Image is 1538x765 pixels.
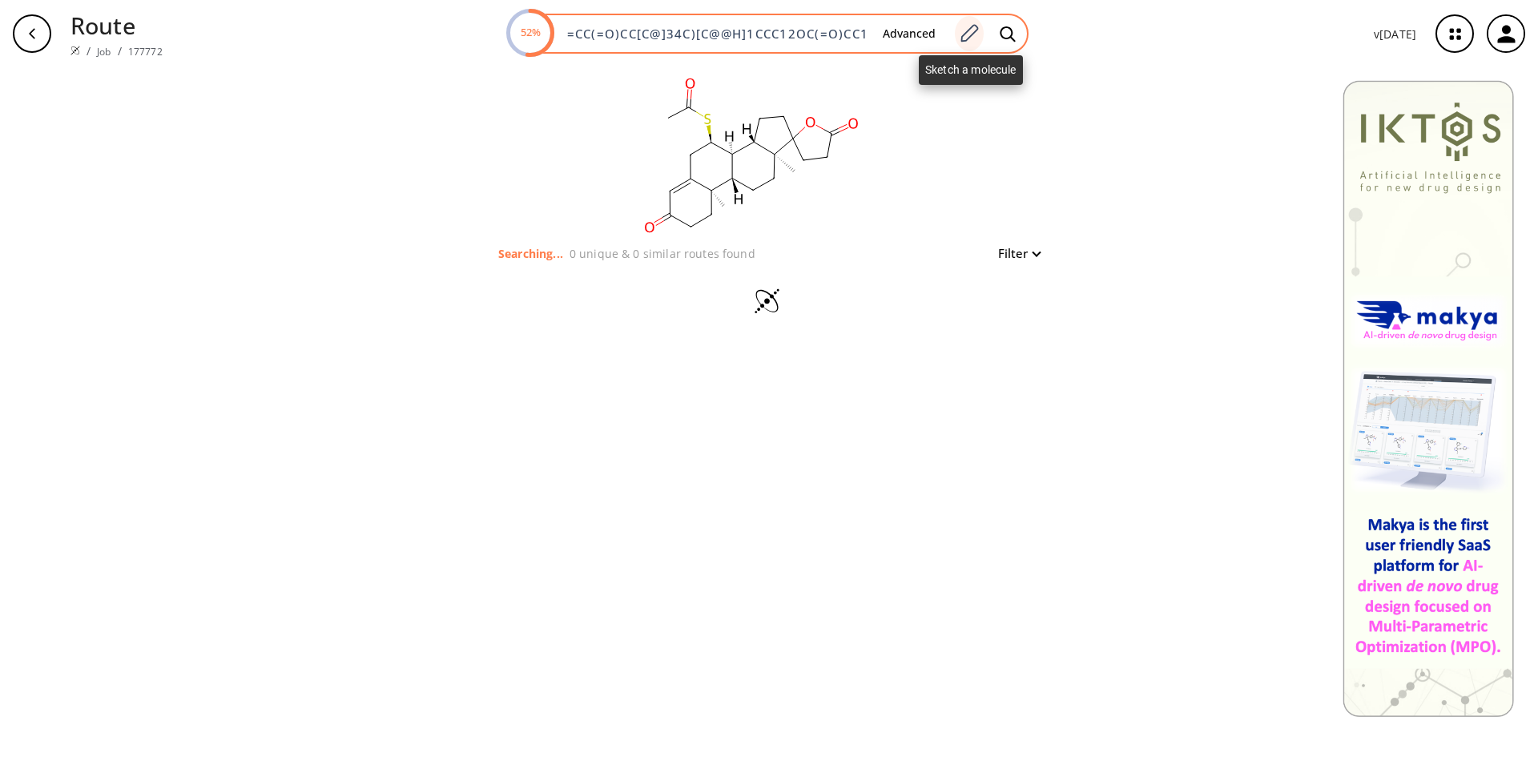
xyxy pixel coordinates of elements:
[70,46,80,55] img: Spaya logo
[870,19,948,49] button: Advanced
[498,245,563,262] p: Searching...
[87,42,91,59] li: /
[97,45,111,58] a: Job
[520,25,540,39] text: 52%
[988,248,1040,260] button: Filter
[118,42,122,59] li: /
[570,245,755,262] p: 0 unique & 0 similar routes found
[128,45,163,58] a: 177772
[919,55,1023,85] div: Sketch a molecule
[1374,26,1416,42] p: v [DATE]
[591,67,912,244] svg: C[C@]12CC[C@H]3[C@@H]([C@H](SC(=O)C)CC4=CC(=O)CC[C@]34C)[C@@H]1CCC12OC(=O)CC1
[70,8,163,42] p: Route
[1343,80,1514,717] img: Banner
[558,26,870,42] input: Enter SMILES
